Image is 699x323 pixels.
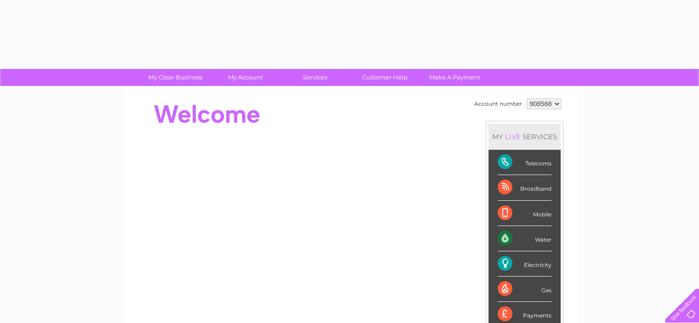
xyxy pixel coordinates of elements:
[498,201,551,226] div: Mobile
[137,69,213,86] a: My Clear Business
[498,150,551,175] div: Telecoms
[503,132,523,141] div: LIVE
[489,124,561,150] div: MY SERVICES
[498,226,551,251] div: Water
[417,69,493,86] a: Make A Payment
[472,96,524,112] td: Account number
[207,69,283,86] a: My Account
[347,69,423,86] a: Customer Help
[277,69,353,86] a: Services
[498,277,551,302] div: Gas
[498,175,551,200] div: Broadband
[498,251,551,277] div: Electricity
